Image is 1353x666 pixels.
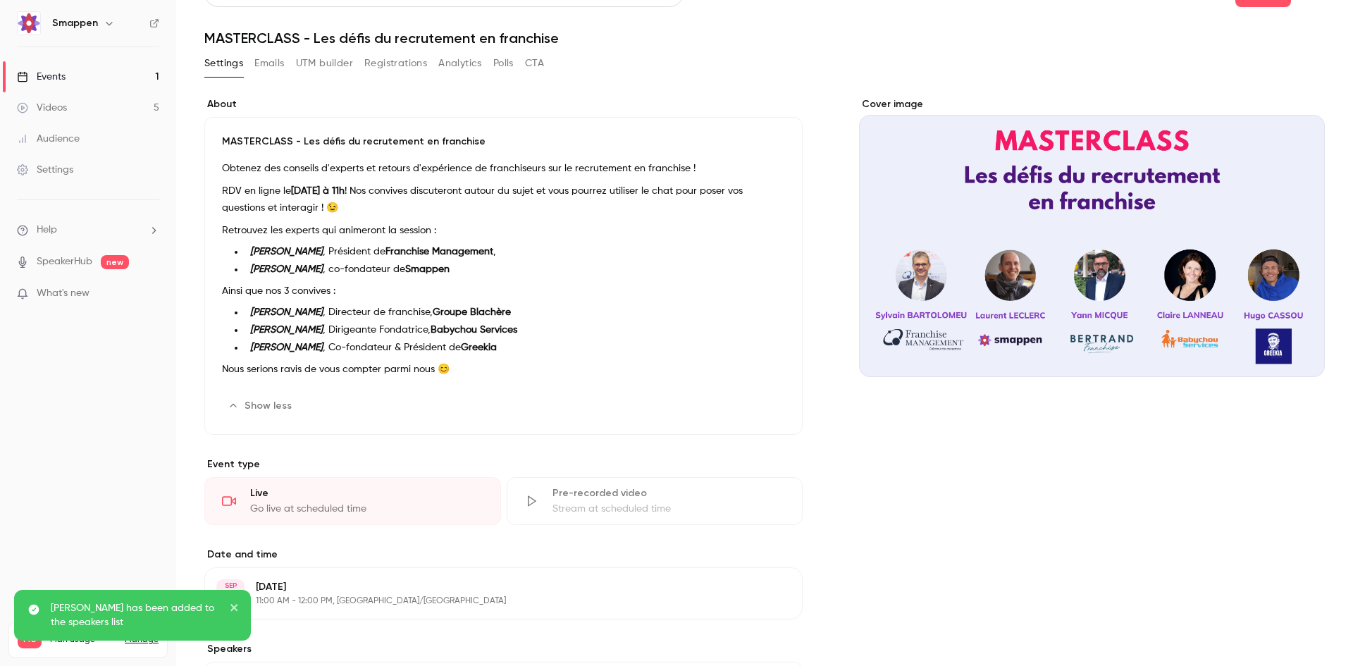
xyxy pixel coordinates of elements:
[52,16,98,30] h6: Smappen
[204,642,803,656] label: Speakers
[18,12,40,35] img: Smappen
[37,254,92,269] a: SpeakerHub
[222,222,785,239] p: Retrouvez les experts qui animeront la session :
[17,132,80,146] div: Audience
[552,502,786,516] div: Stream at scheduled time
[17,101,67,115] div: Videos
[250,502,483,516] div: Go live at scheduled time
[256,580,728,594] p: [DATE]
[218,581,243,591] div: SEP
[204,30,1325,47] h1: MASTERCLASS - Les défis du recrutement en franchise
[431,325,517,335] strong: Babychou Services
[405,264,450,274] strong: Smappen
[525,52,544,75] button: CTA
[552,486,786,500] div: Pre-recorded video
[101,255,129,269] span: new
[291,186,345,196] strong: [DATE] à 11h
[204,52,243,75] button: Settings
[250,325,323,335] strong: [PERSON_NAME]
[250,486,483,500] div: Live
[385,247,493,257] strong: Franchise Management
[493,52,514,75] button: Polls
[250,247,323,257] strong: [PERSON_NAME]
[51,601,220,629] p: [PERSON_NAME] has been added to the speakers list
[222,160,785,177] p: Obtenez des conseils d'experts et retours d'expérience de franchiseurs sur le recrutement en fran...
[250,307,323,317] strong: [PERSON_NAME]
[222,283,785,300] p: Ainsi que nos 3 convives :
[142,288,159,300] iframe: Noticeable Trigger
[507,477,803,525] div: Pre-recorded videoStream at scheduled time
[245,305,785,320] li: , Directeur de franchise,
[222,361,785,378] p: Nous serions ravis de vous compter parmi nous 😊
[364,52,427,75] button: Registrations
[17,163,73,177] div: Settings
[222,183,785,216] p: RDV en ligne le ! Nos convives discuteront autour du sujet et vous pourrez utiliser le chat pour ...
[245,245,785,259] li: , Président de ,
[859,97,1325,111] label: Cover image
[256,596,728,607] p: 11:00 AM - 12:00 PM, [GEOGRAPHIC_DATA]/[GEOGRAPHIC_DATA]
[461,343,497,352] strong: Greekia
[17,223,159,238] li: help-dropdown-opener
[245,262,785,277] li: , co-fondateur de
[245,340,785,355] li: , Co-fondateur & Président de
[222,395,300,417] button: Show less
[296,52,353,75] button: UTM builder
[204,477,501,525] div: LiveGo live at scheduled time
[433,307,511,317] strong: Groupe Blachère
[37,286,89,301] span: What's new
[204,97,803,111] label: About
[254,52,284,75] button: Emails
[230,601,240,618] button: close
[37,223,57,238] span: Help
[438,52,482,75] button: Analytics
[17,70,66,84] div: Events
[245,323,785,338] li: , Dirigeante Fondatrice,
[250,343,323,352] strong: [PERSON_NAME]
[222,135,785,149] p: MASTERCLASS - Les défis du recrutement en franchise
[250,264,323,274] strong: [PERSON_NAME]
[859,97,1325,377] section: Cover image
[204,457,803,471] p: Event type
[204,548,803,562] label: Date and time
